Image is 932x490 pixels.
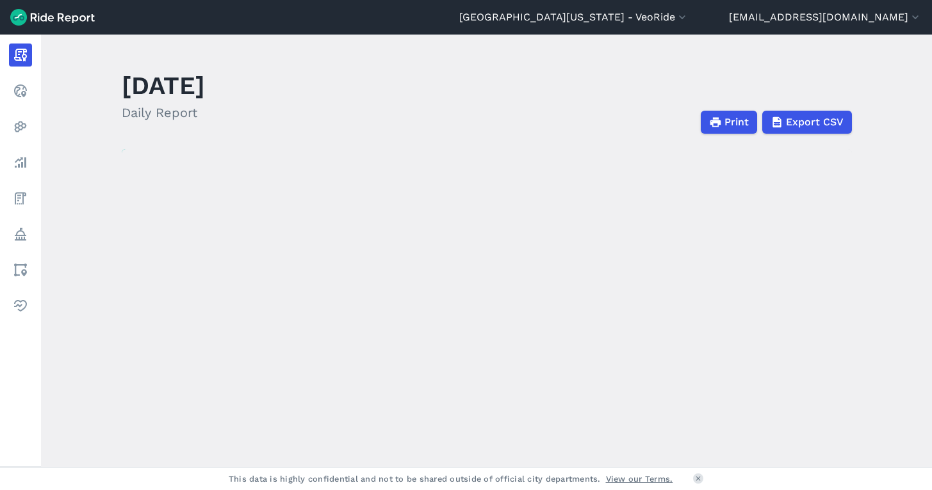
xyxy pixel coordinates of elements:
img: Ride Report [10,9,95,26]
span: Export CSV [786,115,844,130]
a: Policy [9,223,32,246]
a: Heatmaps [9,115,32,138]
a: Areas [9,258,32,281]
a: Realtime [9,79,32,102]
button: Export CSV [762,111,852,134]
button: [GEOGRAPHIC_DATA][US_STATE] - VeoRide [459,10,689,25]
a: Analyze [9,151,32,174]
a: Health [9,294,32,317]
button: [EMAIL_ADDRESS][DOMAIN_NAME] [729,10,922,25]
a: Report [9,43,32,67]
h1: [DATE] [122,68,205,103]
a: View our Terms. [606,473,673,485]
button: Print [701,111,757,134]
a: Fees [9,187,32,210]
span: Print [724,115,749,130]
h2: Daily Report [122,103,205,122]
